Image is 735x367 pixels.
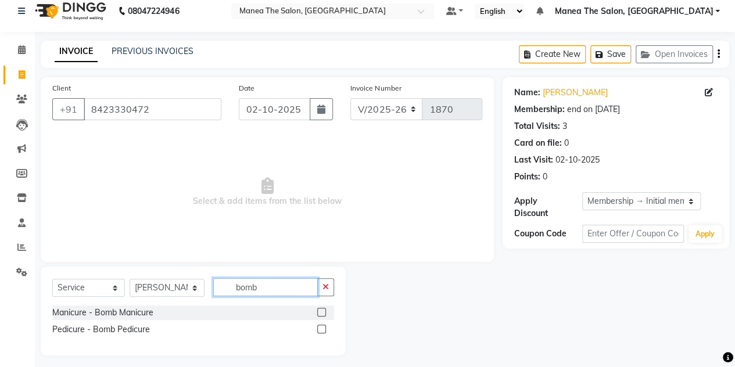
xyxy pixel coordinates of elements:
[636,45,713,63] button: Open Invoices
[514,103,565,116] div: Membership:
[84,98,221,120] input: Search by Name/Mobile/Email/Code
[514,171,540,183] div: Points:
[239,83,254,93] label: Date
[514,87,540,99] div: Name:
[52,83,71,93] label: Client
[350,83,401,93] label: Invoice Number
[514,195,582,220] div: Apply Discount
[52,98,85,120] button: +91
[555,154,600,166] div: 02-10-2025
[514,137,562,149] div: Card on file:
[519,45,586,63] button: Create New
[564,137,569,149] div: 0
[52,323,150,336] div: Pedicure - Bomb Pedicure
[514,154,553,166] div: Last Visit:
[689,225,722,243] button: Apply
[514,228,582,240] div: Coupon Code
[554,5,713,17] span: Manea The Salon, [GEOGRAPHIC_DATA]
[112,46,193,56] a: PREVIOUS INVOICES
[543,171,547,183] div: 0
[543,87,608,99] a: [PERSON_NAME]
[52,307,153,319] div: Manicure - Bomb Manicure
[567,103,620,116] div: end on [DATE]
[52,134,482,250] span: Select & add items from the list below
[213,278,318,296] input: Search or Scan
[590,45,631,63] button: Save
[582,225,684,243] input: Enter Offer / Coupon Code
[55,41,98,62] a: INVOICE
[514,120,560,132] div: Total Visits:
[562,120,567,132] div: 3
